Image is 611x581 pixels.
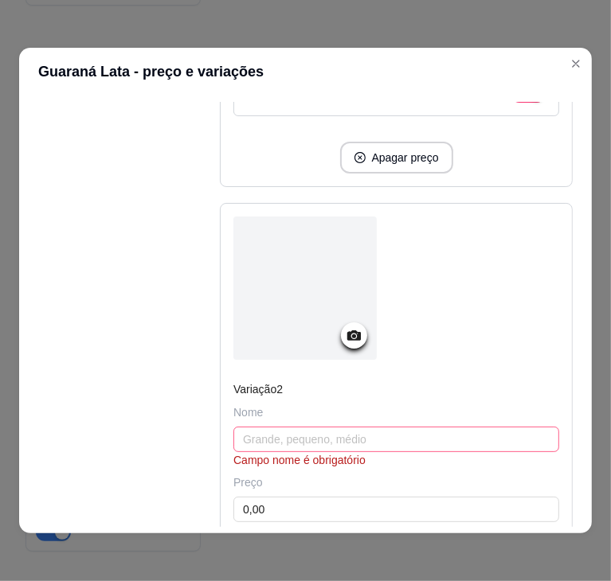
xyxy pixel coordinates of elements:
[340,142,453,174] button: close-circleApagar preço
[233,427,559,452] input: Grande, pequeno, médio
[354,152,366,163] span: close-circle
[19,48,592,96] header: Guaraná Lata - preço e variações
[233,474,559,490] div: Preço
[233,404,559,420] div: Nome
[563,51,589,76] button: Close
[233,452,559,468] div: Campo nome é obrigatório
[233,383,283,396] span: Variação 2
